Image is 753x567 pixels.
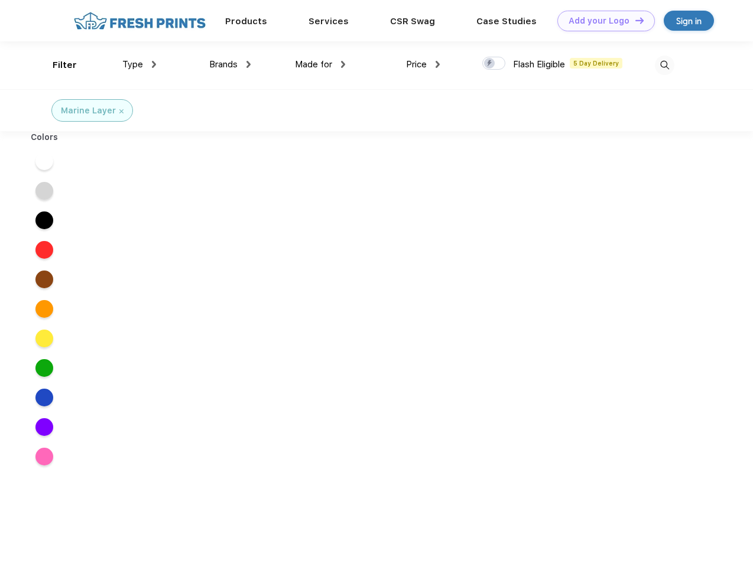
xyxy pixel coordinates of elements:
[119,109,124,113] img: filter_cancel.svg
[341,61,345,68] img: dropdown.png
[53,58,77,72] div: Filter
[295,59,332,70] span: Made for
[225,16,267,27] a: Products
[635,17,644,24] img: DT
[406,59,427,70] span: Price
[61,105,116,117] div: Marine Layer
[209,59,238,70] span: Brands
[655,56,674,75] img: desktop_search.svg
[152,61,156,68] img: dropdown.png
[22,131,67,144] div: Colors
[513,59,565,70] span: Flash Eligible
[246,61,251,68] img: dropdown.png
[570,58,622,69] span: 5 Day Delivery
[436,61,440,68] img: dropdown.png
[390,16,435,27] a: CSR Swag
[122,59,143,70] span: Type
[664,11,714,31] a: Sign in
[309,16,349,27] a: Services
[70,11,209,31] img: fo%20logo%202.webp
[569,16,629,26] div: Add your Logo
[676,14,702,28] div: Sign in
